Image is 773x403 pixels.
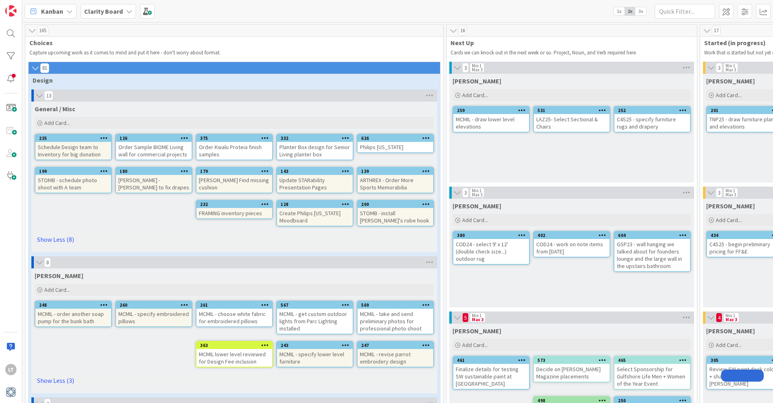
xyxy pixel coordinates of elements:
div: 567 [277,301,353,309]
b: Clarity Board [84,7,123,15]
div: 626Philips [US_STATE] [358,135,433,152]
div: 604GSP23 - wall hanging we talked about for founders lounge and the large wall in the upstairs ba... [614,232,690,271]
span: Lisa T. [453,202,501,210]
a: Show Less (3) [35,374,434,387]
div: 260MCMIL - specify embroidered pillows [116,301,192,326]
span: 81 [40,63,49,73]
div: 573Decide on [PERSON_NAME] Magazine placements [534,357,610,382]
div: 180[PERSON_NAME] - [PERSON_NAME] to fix drapes [116,168,192,193]
div: Max 3 [472,318,484,322]
a: 567MCMIL - get custom outdoor lights from Parc Lighting installed [276,301,353,334]
div: 139 [361,168,433,174]
div: 402 [534,232,610,239]
div: 626 [361,135,433,141]
span: Choices [29,39,433,47]
span: 17 [712,26,721,35]
div: 139 [358,168,433,175]
div: 569MCMIL - take and send preliminary photos for professional photo shoot [358,301,433,334]
a: Show Less (8) [35,233,434,246]
div: COD24 - work on note items from [DATE] [534,239,610,257]
a: 363MCMIL lower level reviewed for Design Fee inclusion [196,341,273,368]
span: Add Card... [44,119,70,127]
span: General / Misc [35,105,75,113]
a: 380COD24 - select 9' x 12' (double check size...) outdoor rug [453,231,530,265]
span: 2x [624,7,635,15]
span: 1x [614,7,624,15]
div: 461 [453,357,529,364]
div: Max 3 [472,68,482,72]
div: 567MCMIL - get custom outdoor lights from Parc Lighting installed [277,301,353,334]
div: Max 3 [725,193,736,197]
div: Order Kwalu Proteia finish samples [196,142,272,160]
a: 248MCMIL - order another soap pump for the bunk bath [35,301,112,327]
div: 332 [281,135,353,141]
span: 3 [462,63,469,73]
span: Lisa K. [706,327,755,335]
div: 531 [537,108,610,113]
img: Visit kanbanzone.com [5,5,17,17]
div: 573 [534,357,610,364]
div: Min 1 [725,64,735,68]
div: 139ARTHREX - Order More Sports Memorabilia [358,168,433,193]
div: 567 [281,302,353,308]
div: 243 [277,342,353,349]
div: STOMB - schedule photo shoot with A team [35,175,111,193]
div: 200 [358,201,433,208]
div: 232FRAMING inventory pieces [196,201,272,218]
div: MCMIL - order another soap pump for the bunk bath [35,309,111,326]
div: STOMB - install [PERSON_NAME]'s robe hook [358,208,433,226]
div: FRAMING inventory pieces [196,208,272,218]
div: Min 1 [472,314,482,318]
div: 259 [457,108,529,113]
div: Min 1 [725,189,735,193]
div: 531 [534,107,610,114]
a: 252C4S25 - specify furniture rugs and drapery [614,106,691,133]
div: 235 [35,135,111,142]
div: 199 [39,168,111,174]
div: MCMIL - revise parrot embroidery design [358,349,433,367]
span: 3x [635,7,646,15]
span: 3 [716,63,722,73]
p: Cards we can knock out in the next week or so. Project, Noun, and Verb required here. [451,50,693,56]
div: Create Philips [US_STATE] Moodboard [277,208,353,226]
div: 604 [614,232,690,239]
div: 247 [358,342,433,349]
div: 248 [35,301,111,309]
div: 260 [120,302,192,308]
div: 232 [200,201,272,207]
div: 247MCMIL - revise parrot embroidery design [358,342,433,367]
a: 139ARTHREX - Order More Sports Memorabilia [357,167,434,193]
a: 247MCMIL - revise parrot embroidery design [357,341,434,368]
div: 252 [614,107,690,114]
div: 461 [457,357,529,363]
input: Quick Filter... [655,4,715,19]
div: Update STARability Presentation Pages [277,175,353,193]
div: 261 [200,302,272,308]
div: 128Create Philips [US_STATE] Moodboard [277,201,353,226]
span: Add Card... [716,341,742,349]
div: [PERSON_NAME] - [PERSON_NAME] to fix drapes [116,175,192,193]
div: 247 [361,343,433,348]
div: Select Sponsorship for Gulfshore Life Men + Women of the Year Event [614,364,690,389]
a: 261MCMIL - choose white fabric for embroidered pillows [196,301,273,327]
div: 248 [39,302,111,308]
a: 260MCMIL - specify embroidered pillows [115,301,192,327]
a: 232FRAMING inventory pieces [196,200,273,219]
div: COD24 - select 9' x 12' (double check size...) outdoor rug [453,239,529,264]
div: 375 [196,135,272,142]
a: 569MCMIL - take and send preliminary photos for professional photo shoot [357,301,434,334]
a: 199STOMB - schedule photo shoot with A team [35,167,112,193]
div: 179[PERSON_NAME] Find missing cushion [196,168,272,193]
span: Add Card... [716,216,742,224]
p: Capture upcoming work as it comes to mind and put it here - don't worry about format. [29,50,439,56]
div: 465 [618,357,690,363]
div: Order Sample BIOME Living wall for commercial projects [116,142,192,160]
div: 143 [277,168,353,175]
div: ARTHREX - Order More Sports Memorabilia [358,175,433,193]
div: Max 3 [725,68,736,72]
a: 531LAZ25- Select Sectional & Chairs [533,106,610,133]
div: 126 [120,135,192,141]
span: 16 [458,26,467,35]
div: MCMIL - choose white fabric for embroidered pillows [196,309,272,326]
span: 8 [44,258,51,267]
